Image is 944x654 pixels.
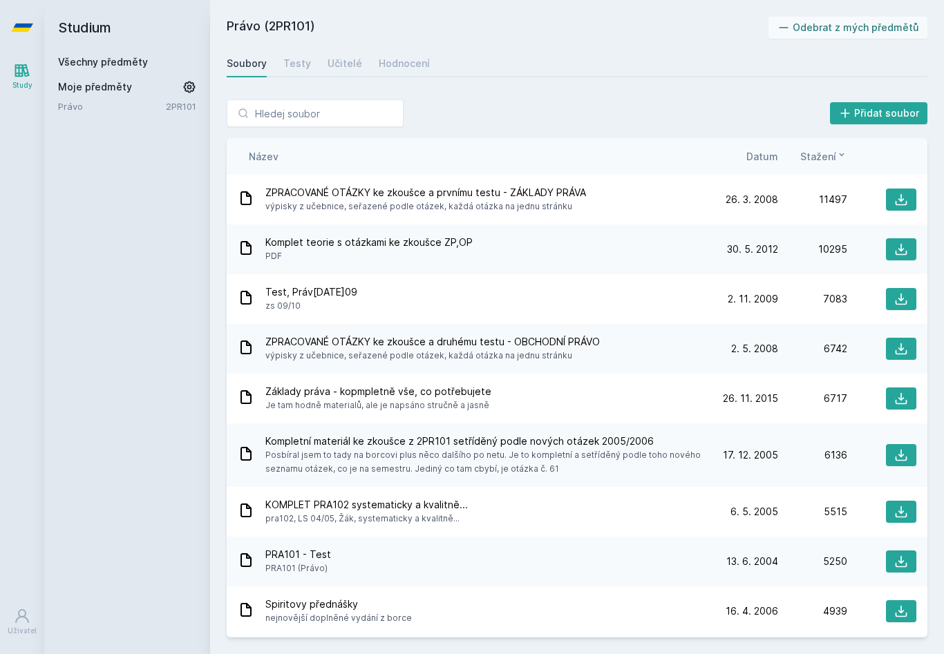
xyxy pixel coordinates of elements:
[3,55,41,97] a: Study
[778,392,847,405] div: 6717
[265,611,412,625] span: nejnovější doplněné vydání z borce
[379,57,430,70] div: Hodnocení
[731,342,778,356] span: 2. 5. 2008
[730,505,778,519] span: 6. 5. 2005
[58,99,166,113] a: Právo
[778,292,847,306] div: 7083
[328,57,362,70] div: Učitelé
[830,102,928,124] button: Přidat soubor
[328,50,362,77] a: Učitelé
[728,292,778,306] span: 2. 11. 2009
[726,193,778,206] span: 26. 3. 2008
[265,561,331,575] span: PRA101 (Právo)
[265,299,357,313] span: zs 09/10
[265,498,468,512] span: KOMPLET PRA102 systematicky a kvalitně...
[379,50,430,77] a: Hodnocení
[265,349,600,363] span: výpisky z učebnice, seřazené podle otázek, každá otázka na jednu stránku
[723,392,778,405] span: 26. 11. 2015
[746,149,778,164] button: Datum
[265,597,412,611] span: Spiritovy přednášky
[12,80,32,90] div: Study
[265,335,600,349] span: ZPRACOVANÉ OTÁZKY ke zkoušce a druhému testu - OBCHODNÍ PRÁVO
[778,242,847,256] div: 10295
[778,193,847,206] div: 11497
[768,17,928,39] button: Odebrat z mých předmětů
[778,505,847,519] div: 5515
[265,200,586,213] span: výpisky z učebnice, seřazené podle otázek, každá otázka na jednu stránku
[265,398,491,412] span: Je tam hodně materialů, ale je napsáno stručně a jasně
[778,342,847,356] div: 6742
[3,601,41,643] a: Uživatel
[778,555,847,568] div: 5250
[227,99,404,127] input: Hledej soubor
[249,149,279,164] button: Název
[227,17,768,39] h2: Právo (2PR101)
[283,57,311,70] div: Testy
[265,235,473,249] span: Komplet teorie s otázkami ke zkoušce ZP,OP
[778,448,847,462] div: 6136
[166,101,196,112] a: 2PR101
[727,242,778,256] span: 30. 5. 2012
[800,149,836,164] span: Stažení
[227,50,267,77] a: Soubory
[283,50,311,77] a: Testy
[227,57,267,70] div: Soubory
[265,186,586,200] span: ZPRACOVANÉ OTÁZKY ke zkoušce a prvnímu testu - ZÁKLADY PRÁVA
[726,604,778,618] span: 16. 4. 2006
[800,149,847,164] button: Stažení
[58,80,132,94] span: Moje předměty
[265,434,704,448] span: Kompletní materiál ke zkoušce z 2PR101 setříděný podle nových otázek 2005/2006
[8,626,37,636] div: Uživatel
[265,448,704,476] span: Posbíral jsem to tady na borcovi plus něco dalšího po netu. Je to kompletní a setříděný podle toh...
[778,604,847,618] div: 4939
[265,285,357,299] span: Test, Práv[DATE]09
[723,448,778,462] span: 17. 12. 2005
[265,249,473,263] span: PDF
[58,56,148,68] a: Všechny předměty
[726,555,778,568] span: 13. 6. 2004
[265,512,468,526] span: pra102, LS 04/05, Žák, systematicky a kvalitně...
[265,548,331,561] span: PRA101 - Test
[265,385,491,398] span: Základy práva - kopmpletně vše, co potřebujete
